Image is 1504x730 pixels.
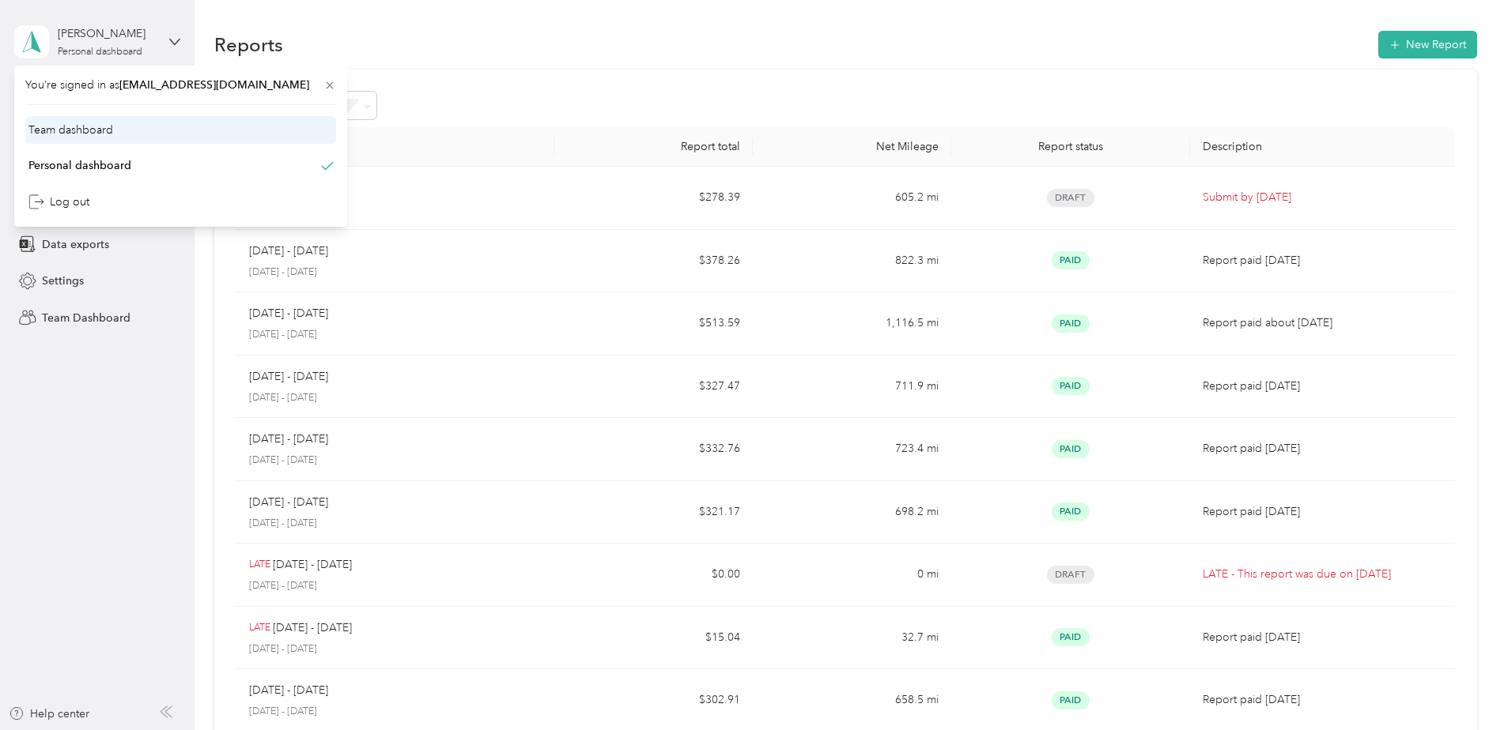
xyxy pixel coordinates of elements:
p: Report paid [DATE] [1203,503,1442,521]
span: Team Dashboard [42,310,130,326]
th: Description [1190,127,1455,167]
td: 723.4 mi [753,418,951,481]
td: $378.26 [554,230,753,293]
td: 822.3 mi [753,230,951,293]
p: Report paid [DATE] [1203,252,1442,269]
p: LATE - This report was due on [DATE] [1203,566,1442,583]
span: Draft [1047,566,1094,584]
div: Log out [28,194,89,210]
p: [DATE] - [DATE] [249,682,328,699]
td: $513.59 [554,292,753,356]
th: Report name [236,127,554,167]
p: [DATE] - [DATE] [273,619,352,637]
td: 0 mi [753,544,951,607]
td: 711.9 mi [753,356,951,419]
iframe: Everlance-gr Chat Button Frame [1415,642,1504,730]
th: Net Mileage [753,127,951,167]
p: [DATE] - [DATE] [249,453,542,468]
p: Report paid [DATE] [1203,691,1442,709]
p: [DATE] - [DATE] [249,368,328,386]
p: Report paid [DATE] [1203,629,1442,646]
td: 698.2 mi [753,481,951,544]
span: Paid [1052,377,1090,395]
p: [DATE] - [DATE] [249,705,542,719]
div: Personal dashboard [58,47,142,57]
p: LATE [249,558,270,572]
p: [DATE] - [DATE] [249,202,542,216]
div: Team dashboard [28,122,113,138]
td: $0.00 [554,544,753,607]
p: [DATE] - [DATE] [249,243,328,260]
span: Paid [1052,251,1090,269]
span: Data exports [42,236,109,253]
div: [PERSON_NAME] [58,25,157,42]
span: Paid [1052,628,1090,646]
td: $321.17 [554,481,753,544]
button: New Report [1378,31,1477,58]
span: You’re signed in as [25,77,336,93]
div: Report status [964,140,1177,153]
span: Paid [1052,440,1090,458]
p: LATE [249,621,270,635]
td: $332.76 [554,418,753,481]
button: Help center [9,706,89,722]
p: [DATE] - [DATE] [249,431,328,448]
p: [DATE] - [DATE] [249,642,542,657]
span: Paid [1052,691,1090,709]
p: [DATE] - [DATE] [249,305,328,322]
td: 1,116.5 mi [753,292,951,356]
p: Submit by [DATE] [1203,189,1442,206]
p: [DATE] - [DATE] [249,517,542,531]
div: Personal dashboard [28,157,131,174]
p: [DATE] - [DATE] [273,556,352,574]
p: Report paid [DATE] [1203,378,1442,395]
h1: Reports [214,36,283,53]
span: [EMAIL_ADDRESS][DOMAIN_NAME] [119,78,309,92]
p: [DATE] - [DATE] [249,265,542,280]
td: 32.7 mi [753,607,951,670]
th: Report total [554,127,753,167]
td: $278.39 [554,167,753,230]
td: $15.04 [554,607,753,670]
span: Settings [42,273,84,289]
p: Report paid [DATE] [1203,440,1442,457]
td: $327.47 [554,356,753,419]
span: Paid [1052,502,1090,521]
span: Paid [1052,314,1090,333]
td: 605.2 mi [753,167,951,230]
p: [DATE] - [DATE] [249,579,542,593]
p: [DATE] - [DATE] [249,391,542,405]
p: [DATE] - [DATE] [249,328,542,342]
p: Report paid about [DATE] [1203,314,1442,332]
span: Draft [1047,189,1094,207]
p: [DATE] - [DATE] [249,494,328,511]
